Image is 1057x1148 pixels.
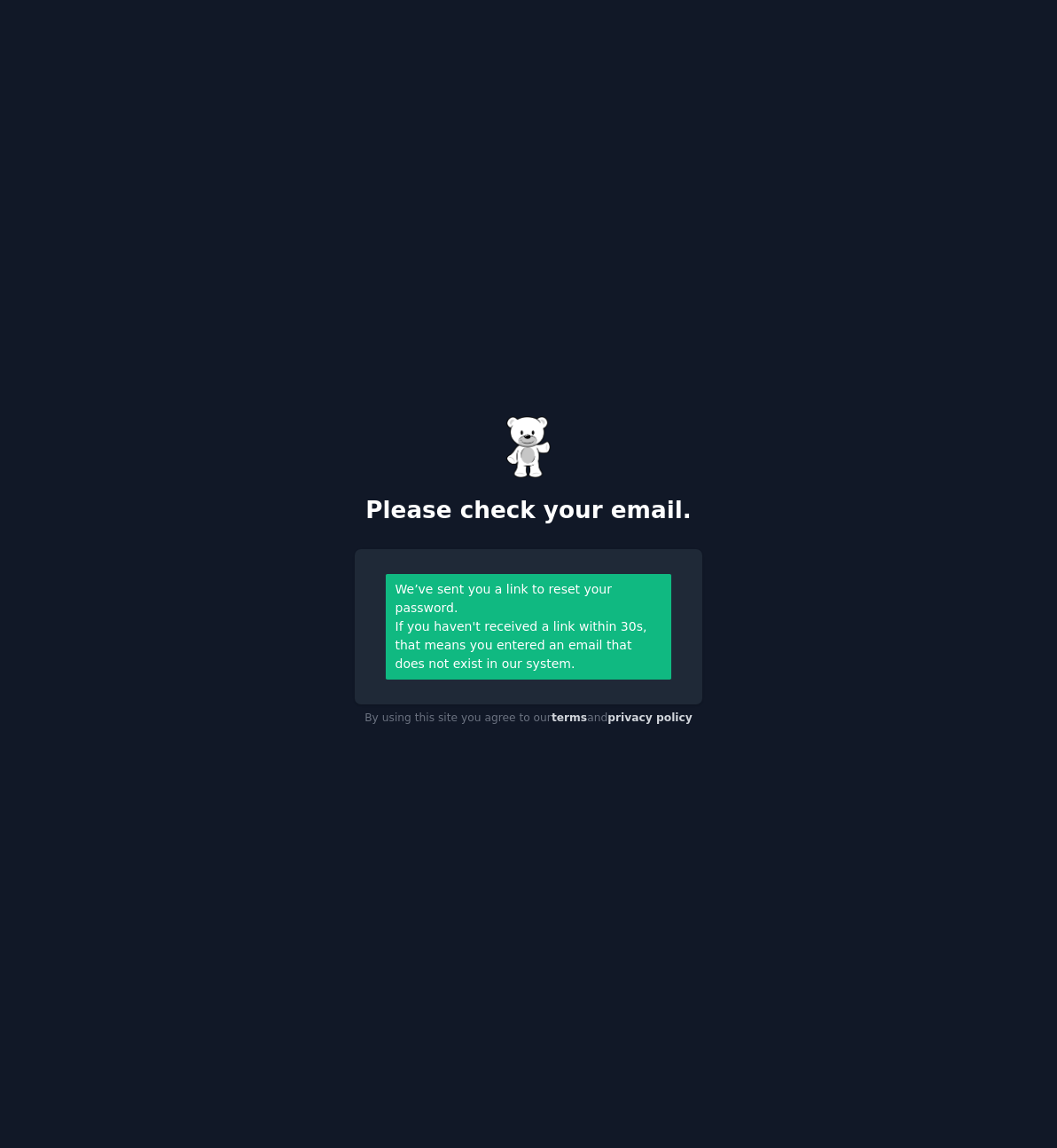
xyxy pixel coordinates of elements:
[355,704,702,733] div: By using this site you agree to our and
[395,617,662,673] div: If you haven't received a link within 30s, that means you entered an email that does not exist in...
[395,580,662,617] div: We’ve sent you a link to reset your password.
[607,712,693,724] a: privacy policy
[355,497,702,525] h2: Please check your email.
[552,712,587,724] a: terms
[506,416,551,478] img: Gummy Bear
